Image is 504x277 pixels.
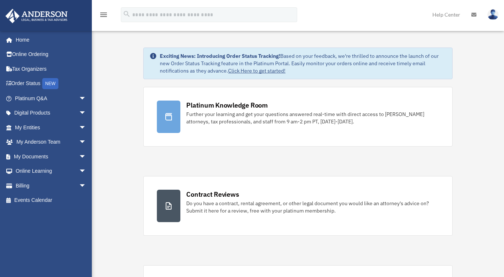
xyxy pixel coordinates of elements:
span: arrow_drop_down [79,120,94,135]
strong: Exciting News: Introducing Order Status Tracking! [160,53,280,59]
a: Tax Organizers [5,62,97,76]
a: Online Learningarrow_drop_down [5,164,97,179]
a: My Entitiesarrow_drop_down [5,120,97,135]
a: Digital Productsarrow_drop_down [5,106,97,120]
a: Platinum Knowledge Room Further your learning and get your questions answered real-time with dire... [143,87,453,147]
div: Platinum Knowledge Room [186,101,268,110]
i: search [123,10,131,18]
a: Order StatusNEW [5,76,97,91]
div: Contract Reviews [186,190,239,199]
span: arrow_drop_down [79,149,94,164]
img: User Pic [487,9,498,20]
span: arrow_drop_down [79,91,94,106]
a: Billingarrow_drop_down [5,178,97,193]
a: Platinum Q&Aarrow_drop_down [5,91,97,106]
a: Home [5,32,94,47]
span: arrow_drop_down [79,178,94,193]
img: Anderson Advisors Platinum Portal [3,9,70,23]
span: arrow_drop_down [79,164,94,179]
div: Do you have a contract, rental agreement, or other legal document you would like an attorney's ad... [186,200,439,214]
a: menu [99,13,108,19]
a: Events Calendar [5,193,97,208]
span: arrow_drop_down [79,106,94,121]
span: arrow_drop_down [79,135,94,150]
a: Online Ordering [5,47,97,62]
a: Contract Reviews Do you have a contract, rental agreement, or other legal document you would like... [143,176,453,236]
a: My Documentsarrow_drop_down [5,149,97,164]
a: My Anderson Teamarrow_drop_down [5,135,97,150]
a: Click Here to get started! [228,67,285,74]
div: NEW [42,78,58,89]
i: menu [99,10,108,19]
div: Further your learning and get your questions answered real-time with direct access to [PERSON_NAM... [186,111,439,125]
div: Based on your feedback, we're thrilled to announce the launch of our new Order Status Tracking fe... [160,52,446,74]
